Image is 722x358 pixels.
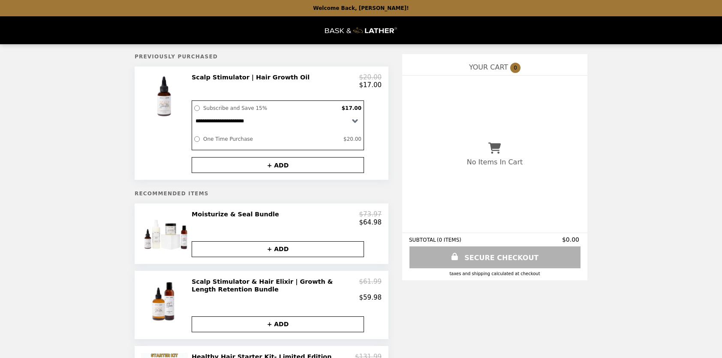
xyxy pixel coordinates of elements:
[192,113,364,128] select: Select a subscription option
[201,134,341,144] label: One Time Purchase
[135,191,388,197] h5: Recommended Items
[192,73,313,81] h2: Scalp Stimulator | Hair Growth Oil
[201,103,340,113] label: Subscribe and Save 15%
[409,271,581,276] div: Taxes and Shipping calculated at checkout
[341,134,364,144] label: $20.00
[359,210,382,218] p: $73.97
[359,81,382,89] p: $17.00
[359,218,382,226] p: $64.98
[192,241,364,257] button: + ADD
[192,278,359,294] h2: Scalp Stimulator & Hair Elixir | Growth & Length Retention Bundle
[192,210,283,218] h2: Moisturize & Seal Bundle
[359,73,382,81] p: $20.00
[141,73,191,121] img: Scalp Stimulator | Hair Growth Oil
[409,237,437,243] span: SUBTOTAL
[510,63,520,73] span: 0
[325,21,397,39] img: Brand Logo
[340,103,364,113] label: $17.00
[313,5,409,11] p: Welcome Back, [PERSON_NAME]!
[562,236,581,243] span: $0.00
[469,63,508,71] span: YOUR CART
[467,158,523,166] p: No Items In Cart
[359,278,382,294] p: $61.99
[359,294,382,301] p: $59.98
[135,54,388,60] h5: Previously Purchased
[141,278,191,326] img: Scalp Stimulator & Hair Elixir | Growth & Length Retention Bundle
[141,210,190,257] img: Moisturize & Seal Bundle
[192,316,364,332] button: + ADD
[437,237,461,243] span: ( 0 ITEMS )
[192,157,364,173] button: + ADD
